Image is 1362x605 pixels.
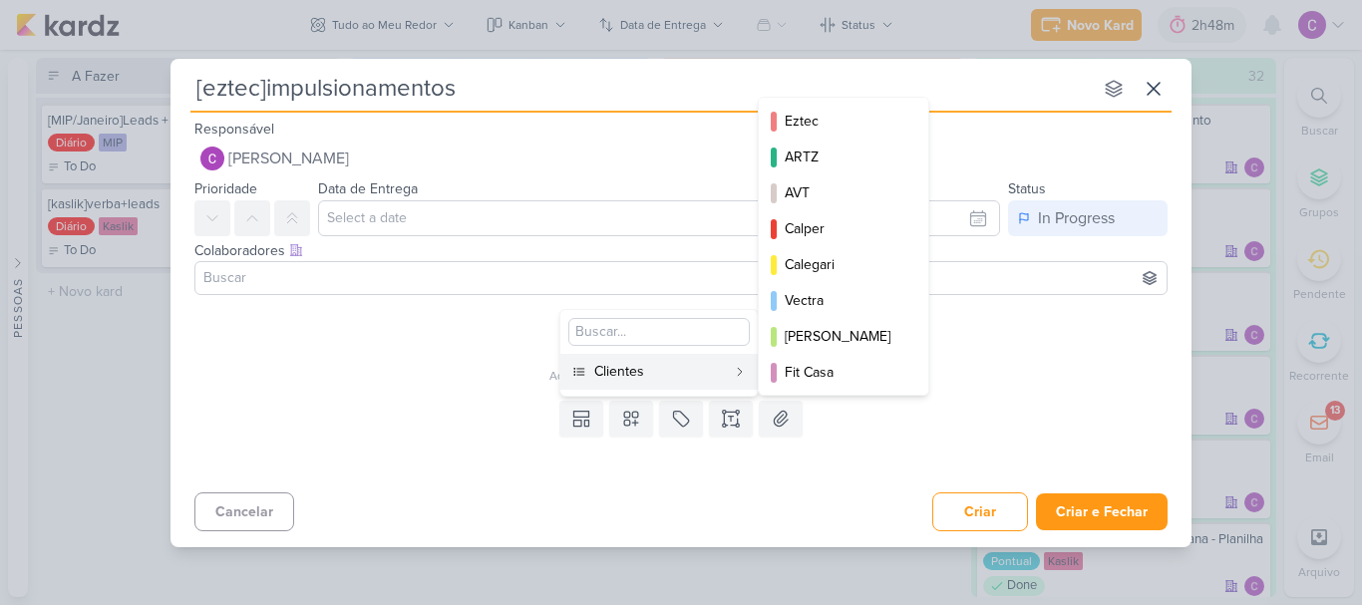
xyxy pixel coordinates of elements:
[932,492,1028,531] button: Criar
[318,200,1000,236] input: Select a date
[785,111,904,132] div: Eztec
[759,391,928,427] button: Tec Vendas
[1038,206,1115,230] div: In Progress
[194,121,274,138] label: Responsável
[194,343,1180,367] div: Esse kard não possui nenhum item
[560,354,758,390] button: Clientes
[759,140,928,175] button: ARTZ
[785,254,904,275] div: Calegari
[785,218,904,239] div: Calper
[759,104,928,140] button: Eztec
[785,147,904,167] div: ARTZ
[759,247,928,283] button: Calegari
[1008,200,1168,236] button: In Progress
[1036,493,1168,530] button: Criar e Fechar
[594,361,726,382] div: Clientes
[228,147,349,170] span: [PERSON_NAME]
[194,367,1180,385] div: Adicione um item abaixo ou selecione um template
[194,141,1168,176] button: [PERSON_NAME]
[785,290,904,311] div: Vectra
[194,240,1168,261] div: Colaboradores
[759,175,928,211] button: AVT
[200,147,224,170] img: Carlos Lima
[568,318,750,346] input: Buscar...
[759,283,928,319] button: Vectra
[785,182,904,203] div: AVT
[759,211,928,247] button: Calper
[190,71,1092,107] input: Kard Sem Título
[318,180,418,197] label: Data de Entrega
[759,355,928,391] button: Fit Casa
[199,266,1163,290] input: Buscar
[759,319,928,355] button: [PERSON_NAME]
[785,362,904,383] div: Fit Casa
[194,492,294,531] button: Cancelar
[194,180,257,197] label: Prioridade
[785,326,904,347] div: [PERSON_NAME]
[1008,180,1046,197] label: Status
